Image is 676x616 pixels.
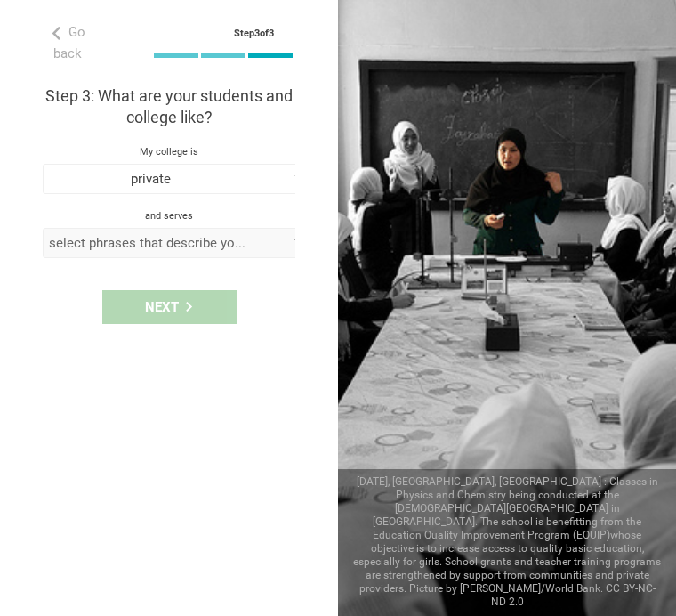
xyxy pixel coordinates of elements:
[43,85,295,128] h3: Step 3: What are your students and college like?
[234,28,274,40] div: Step 3 of 3
[338,469,676,616] div: [DATE], [GEOGRAPHIC_DATA], [GEOGRAPHIC_DATA] : Classes in Physics and Chemistry being conducted a...
[43,146,295,158] div: My college is
[43,210,295,223] div: and serves
[53,24,85,61] span: Go back
[49,170,253,188] div: private
[49,234,253,252] div: select phrases that describe your student population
